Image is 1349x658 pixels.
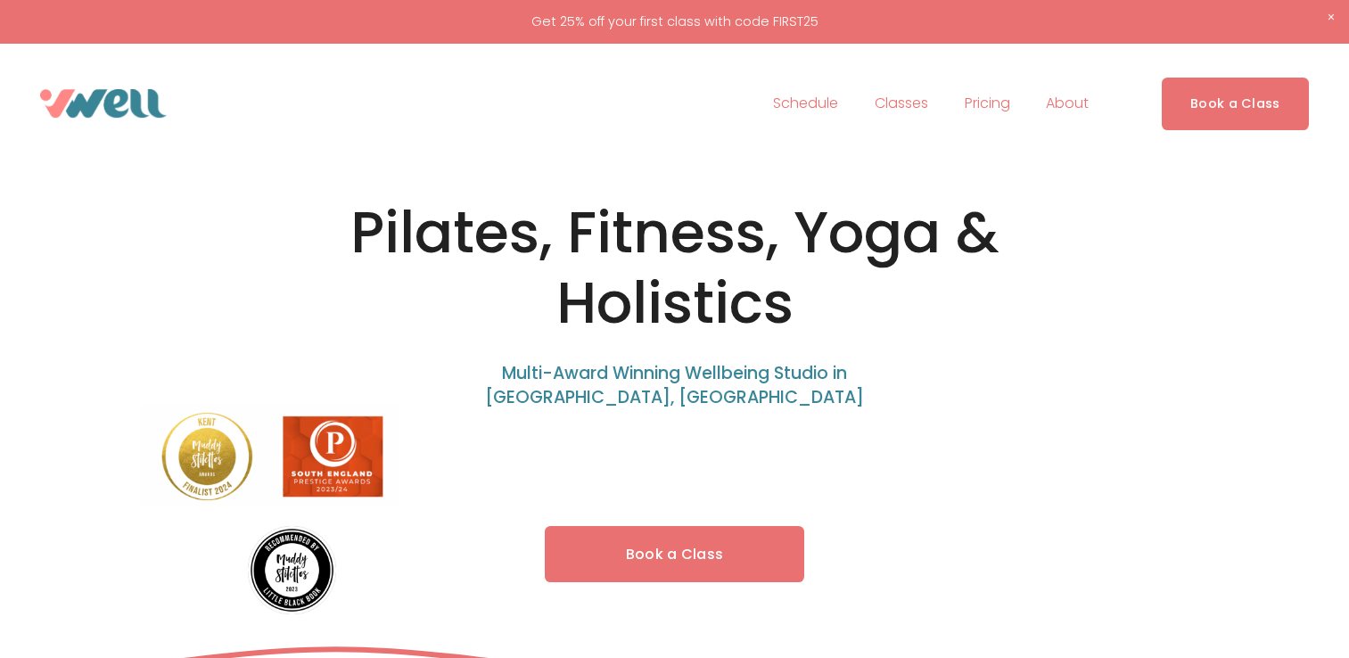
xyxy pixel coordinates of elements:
[875,91,928,117] span: Classes
[485,361,864,409] span: Multi-Award Winning Wellbeing Studio in [GEOGRAPHIC_DATA], [GEOGRAPHIC_DATA]
[1046,89,1089,118] a: folder dropdown
[1162,78,1309,130] a: Book a Class
[965,89,1010,118] a: Pricing
[40,89,167,118] img: VWell
[545,526,805,582] a: Book a Class
[773,89,838,118] a: Schedule
[1046,91,1089,117] span: About
[875,89,928,118] a: folder dropdown
[275,198,1074,339] h1: Pilates, Fitness, Yoga & Holistics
